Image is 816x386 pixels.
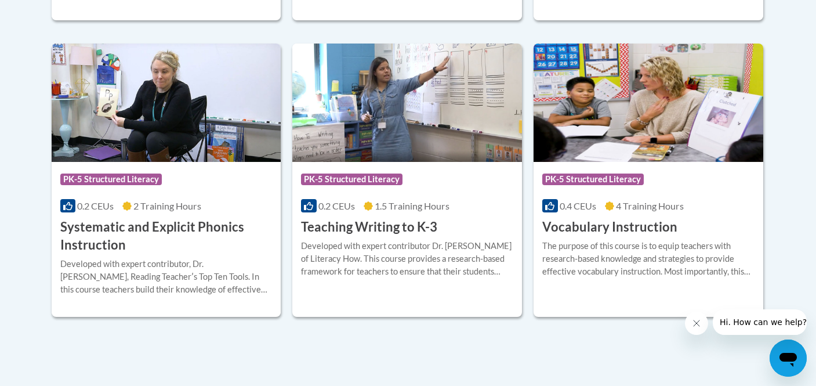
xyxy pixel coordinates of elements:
[534,44,763,162] img: Course Logo
[534,44,763,316] a: Course LogoPK-5 Structured Literacy0.4 CEUs4 Training Hours Vocabulary InstructionThe purpose of ...
[52,44,281,162] img: Course Logo
[77,200,114,211] span: 0.2 CEUs
[60,258,273,296] div: Developed with expert contributor, Dr. [PERSON_NAME], Reading Teacherʹs Top Ten Tools. In this co...
[318,200,355,211] span: 0.2 CEUs
[770,340,807,377] iframe: Button to launch messaging window
[685,312,708,335] iframe: Close message
[560,200,596,211] span: 0.4 CEUs
[292,44,522,316] a: Course LogoPK-5 Structured Literacy0.2 CEUs1.5 Training Hours Teaching Writing to K-3Developed wi...
[375,200,449,211] span: 1.5 Training Hours
[60,174,162,185] span: PK-5 Structured Literacy
[60,218,273,254] h3: Systematic and Explicit Phonics Instruction
[301,174,402,185] span: PK-5 Structured Literacy
[542,174,644,185] span: PK-5 Structured Literacy
[301,240,513,278] div: Developed with expert contributor Dr. [PERSON_NAME] of Literacy How. This course provides a resea...
[52,44,281,316] a: Course LogoPK-5 Structured Literacy0.2 CEUs2 Training Hours Systematic and Explicit Phonics Instr...
[616,200,684,211] span: 4 Training Hours
[713,309,807,335] iframe: Message from company
[542,218,677,236] h3: Vocabulary Instruction
[542,240,755,278] div: The purpose of this course is to equip teachers with research-based knowledge and strategies to p...
[133,200,201,211] span: 2 Training Hours
[301,218,437,236] h3: Teaching Writing to K-3
[292,44,522,162] img: Course Logo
